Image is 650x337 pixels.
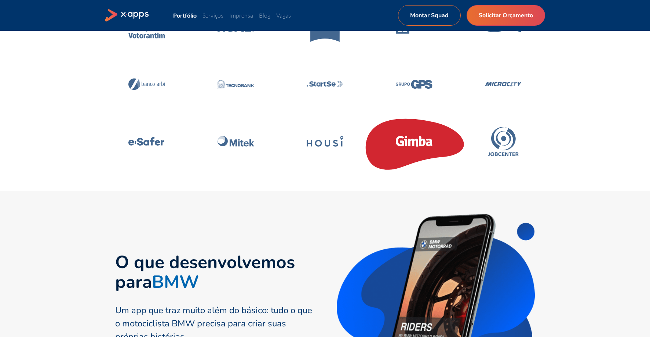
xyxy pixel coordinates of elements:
[467,5,545,26] a: Solicitar Orçamento
[276,12,291,19] a: Vagas
[173,12,197,19] a: Portfólio
[115,252,313,292] h2: O que desenvolvemos para
[229,12,253,19] a: Imprensa
[398,5,461,26] a: Montar Squad
[152,270,199,294] strong: BMW
[202,12,223,19] a: Serviços
[259,12,270,19] a: Blog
